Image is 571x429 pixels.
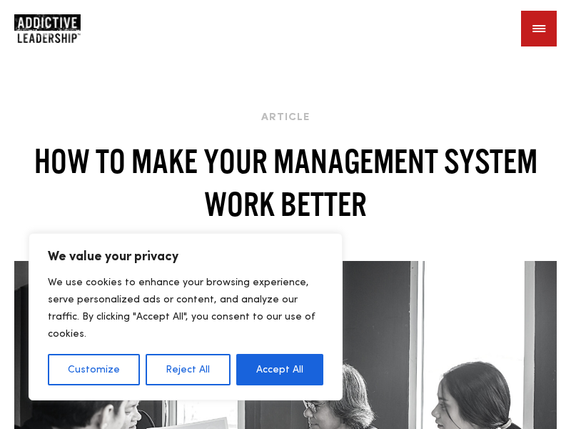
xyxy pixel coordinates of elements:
div: We value your privacy [29,233,343,400]
button: Customize [48,354,140,385]
p: We use cookies to enhance your browsing experience, serve personalized ads or content, and analyz... [48,274,323,342]
h2: How to Make Your Management System Work Better [14,139,557,225]
button: Reject All [146,354,230,385]
a: Article [261,112,310,123]
button: Accept All [236,354,323,385]
img: Company Logo [14,14,81,43]
p: We value your privacy [48,248,323,265]
a: Home [14,14,100,43]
